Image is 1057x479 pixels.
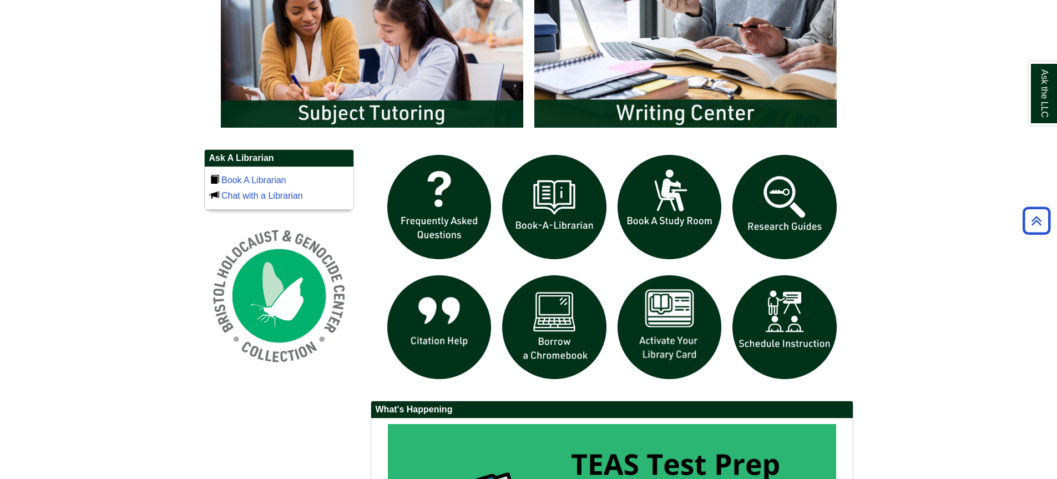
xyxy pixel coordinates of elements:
img: For faculty. Schedule Library Instruction icon links to form. [727,270,842,385]
img: frequently asked questions [382,149,497,265]
img: activate Library Card icon links to form to activate student ID into library card [612,270,727,385]
img: Borrow a chromebook icon links to the borrow a chromebook web page [497,270,612,385]
h2: Ask A Librarian [205,150,353,167]
img: Book a Librarian icon links to book a librarian web page [497,149,612,265]
div: slideshow [382,149,842,390]
h2: What's Happening [371,401,853,419]
a: Chat with a Librarian [221,191,303,200]
a: Book A Librarian [221,175,286,185]
img: Holocaust and Genocide Collection [204,221,354,371]
img: citation help icon links to citation help guide page [382,270,497,385]
img: book a study room icon links to book a study room web page [612,149,727,265]
a: Back to Top [1019,213,1054,228]
img: Research Guides icon links to research guides web page [727,149,842,265]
